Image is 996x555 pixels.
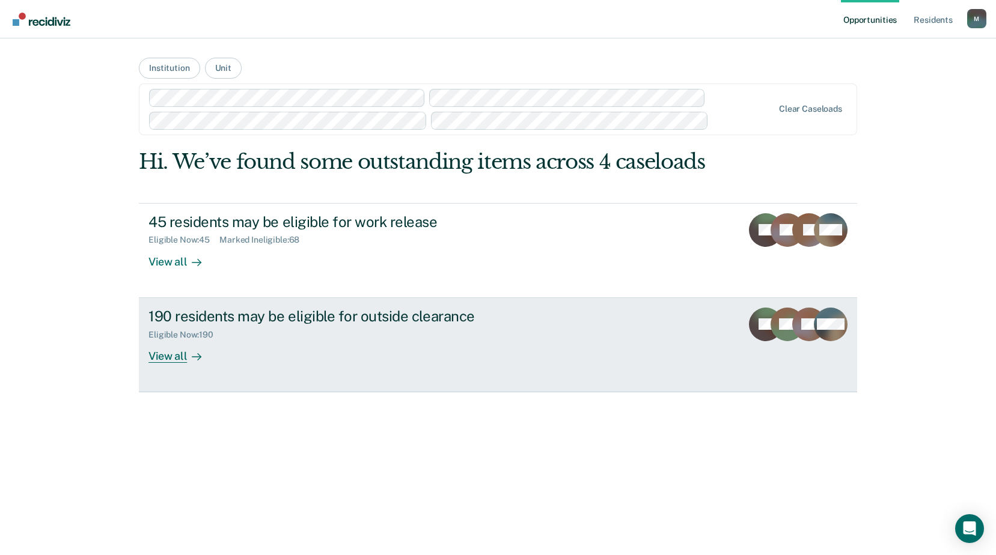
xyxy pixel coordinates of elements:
[148,213,570,231] div: 45 residents may be eligible for work release
[148,339,216,363] div: View all
[967,9,986,28] div: M
[955,514,984,543] div: Open Intercom Messenger
[148,245,216,268] div: View all
[139,203,857,298] a: 45 residents may be eligible for work releaseEligible Now:45Marked Ineligible:68View all
[205,58,242,79] button: Unit
[148,308,570,325] div: 190 residents may be eligible for outside clearance
[219,235,309,245] div: Marked Ineligible : 68
[148,235,219,245] div: Eligible Now : 45
[139,150,713,174] div: Hi. We’ve found some outstanding items across 4 caseloads
[779,104,842,114] div: Clear caseloads
[139,58,200,79] button: Institution
[139,298,857,392] a: 190 residents may be eligible for outside clearanceEligible Now:190View all
[148,330,223,340] div: Eligible Now : 190
[13,13,70,26] img: Recidiviz
[967,9,986,28] button: Profile dropdown button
